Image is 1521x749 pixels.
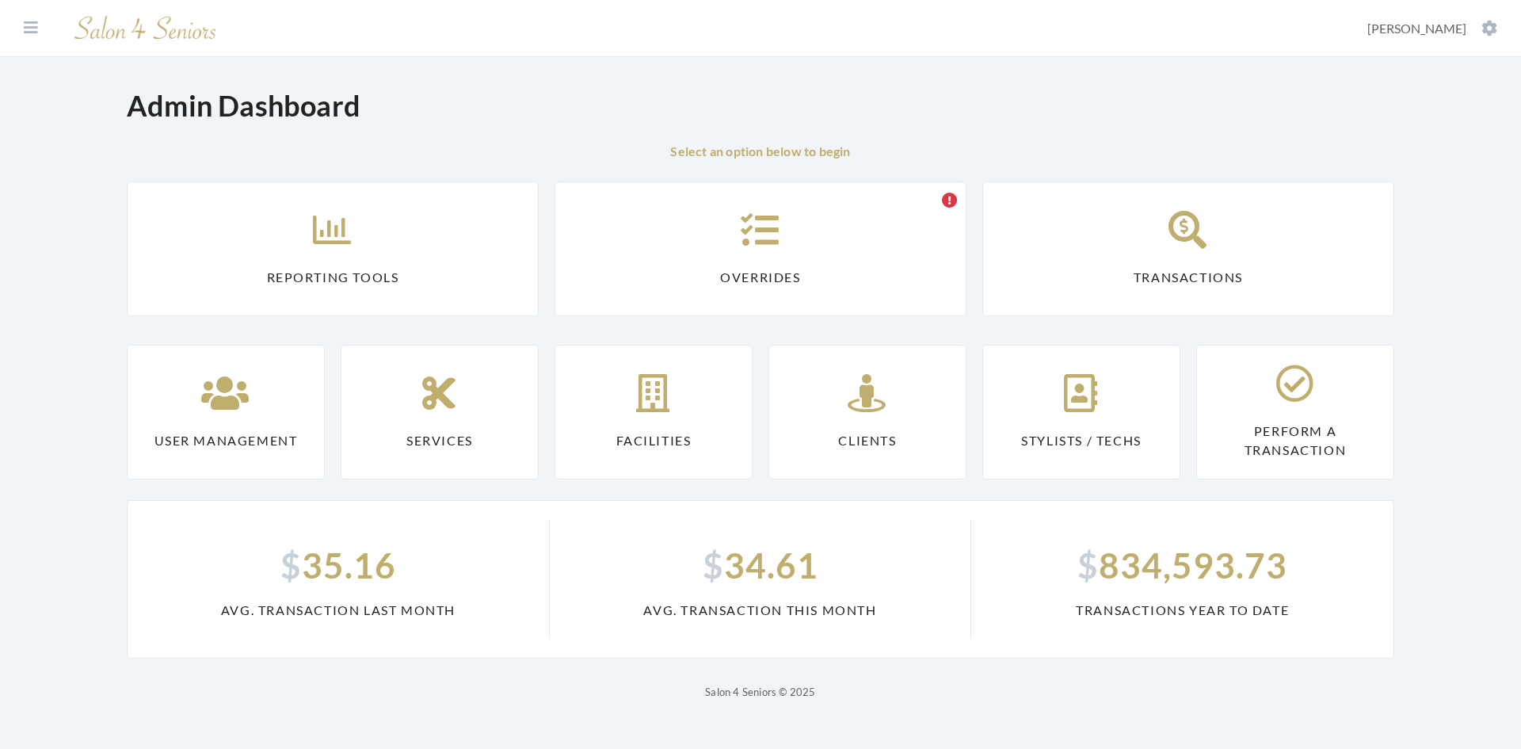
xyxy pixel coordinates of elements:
a: Overrides [555,182,966,316]
span: 834,593.73 [990,539,1374,591]
span: Transactions Year To Date [990,601,1374,620]
a: Reporting Tools [127,182,539,316]
span: 35.16 [147,539,530,591]
a: Stylists / Techs [982,345,1180,480]
a: Facilities [555,345,753,480]
a: Perform a Transaction [1196,345,1394,480]
a: Clients [768,345,966,480]
span: Avg. Transaction This Month [569,601,952,620]
h1: Admin Dashboard [127,89,360,123]
p: Salon 4 Seniors © 2025 [127,682,1394,701]
a: Transactions [982,182,1394,316]
p: Select an option below to begin [127,142,1394,161]
span: [PERSON_NAME] [1367,21,1466,36]
button: [PERSON_NAME] [1363,20,1502,37]
a: Services [341,345,539,480]
img: Salon 4 Seniors [67,10,225,47]
a: User Management [127,345,325,480]
span: Avg. Transaction Last Month [147,601,530,620]
span: 34.61 [569,539,952,591]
